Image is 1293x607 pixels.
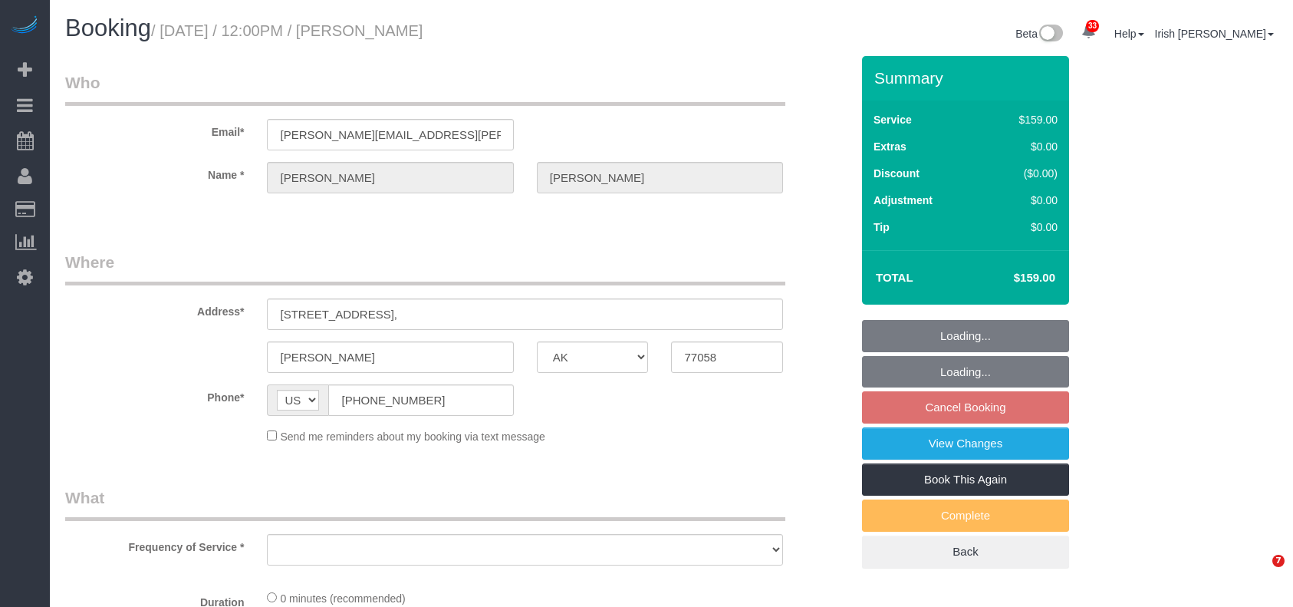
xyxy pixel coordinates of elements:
a: Beta [1015,28,1063,40]
h3: Summary [874,69,1061,87]
div: $159.00 [986,112,1058,127]
span: Booking [65,15,151,41]
a: Irish [PERSON_NAME] [1155,28,1274,40]
a: Back [862,536,1069,568]
img: Automaid Logo [9,15,40,37]
label: Adjustment [874,193,933,208]
a: View Changes [862,427,1069,460]
input: Zip Code* [671,341,783,373]
div: ($0.00) [986,166,1058,181]
label: Address* [54,299,255,319]
div: $0.00 [986,193,1058,208]
label: Tip [874,219,890,235]
iframe: Intercom live chat [1241,555,1278,592]
div: $0.00 [986,139,1058,154]
span: 7 [1272,555,1285,567]
label: Service [874,112,912,127]
div: $0.00 [986,219,1058,235]
legend: Where [65,251,785,285]
legend: What [65,487,785,521]
input: City* [267,341,513,373]
strong: Total [876,271,913,284]
label: Frequency of Service * [54,534,255,555]
img: New interface [1038,25,1063,45]
input: First Name* [267,162,513,193]
legend: Who [65,71,785,106]
a: 33 [1074,15,1104,49]
label: Extras [874,139,906,154]
label: Phone* [54,384,255,405]
input: Last Name* [537,162,783,193]
label: Email* [54,119,255,140]
label: Discount [874,166,920,181]
span: 33 [1086,20,1099,32]
input: Phone* [328,384,513,416]
span: Send me reminders about my booking via text message [280,431,545,443]
label: Name * [54,162,255,183]
a: Help [1114,28,1144,40]
a: Book This Again [862,463,1069,496]
input: Email* [267,119,513,150]
small: / [DATE] / 12:00PM / [PERSON_NAME] [151,22,423,39]
span: 0 minutes (recommended) [280,592,405,605]
h4: $159.00 [968,272,1055,285]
